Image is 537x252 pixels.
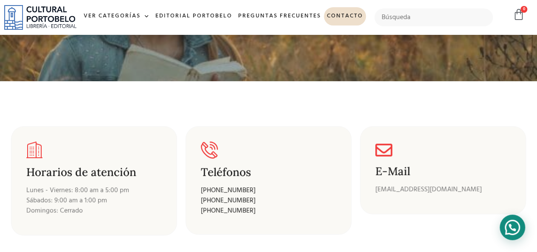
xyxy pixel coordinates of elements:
a: Contacto [324,7,366,25]
a: Preguntas frecuentes [235,7,324,25]
h2: Contáctanos [11,14,526,36]
a: [PHONE_NUMBER] [201,184,256,195]
h3: E-Mail [375,165,511,178]
a: E-Mail [EMAIL_ADDRESS][DOMAIN_NAME] [360,126,526,214]
p: [EMAIL_ADDRESS][DOMAIN_NAME] [375,184,511,194]
p: Lunes - Viernes: 8:00 am a 5:00 pm Sábados: 9:00 am a 1:00 pm Domingos: Cerrado [26,185,162,215]
span: 0 [520,6,527,13]
h3: Horarios de atención [26,166,162,178]
h3: Teléfonos [201,166,321,178]
a: Editorial Portobelo [152,7,235,25]
a: Ver Categorías [81,7,152,25]
a: [PHONE_NUMBER] [201,205,256,216]
a: [PHONE_NUMBER] [201,195,256,206]
a: 0 [513,8,525,21]
input: Búsqueda [374,8,493,26]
